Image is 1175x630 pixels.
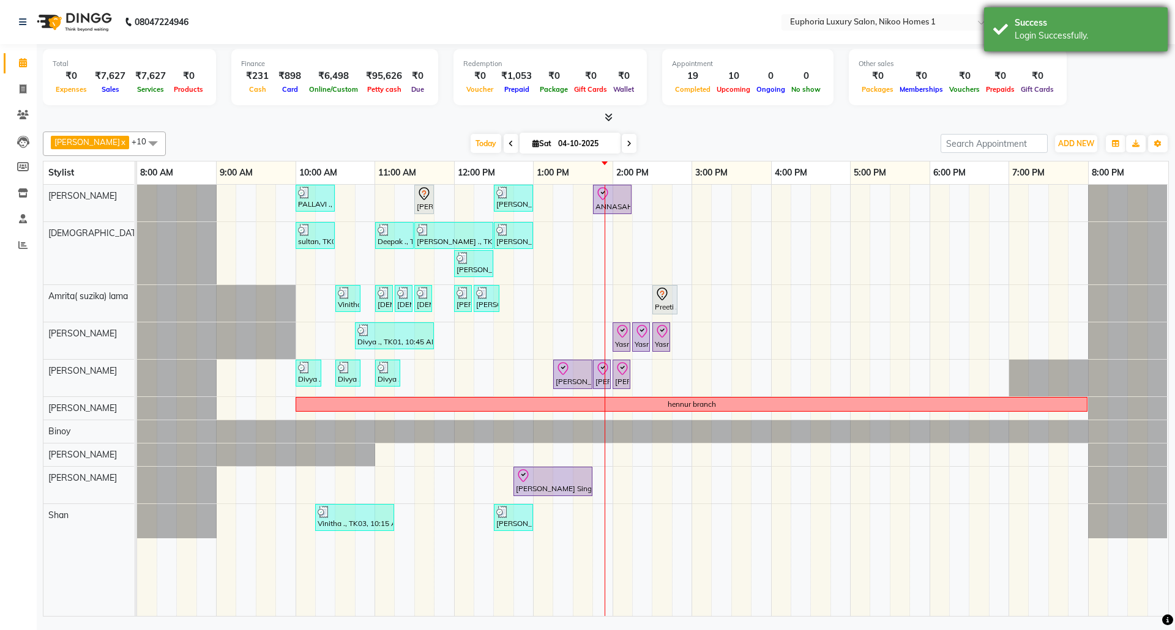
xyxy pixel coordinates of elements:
div: Yasmeen ., TK15, 02:15 PM-02:20 PM, EL-Upperlip Threading [633,324,649,350]
div: [PERSON_NAME] Sing, TK14, 01:15 PM-01:45 PM, EP-Foot Massage (30 Mins) [554,361,591,387]
img: logo [31,5,115,39]
span: Sales [99,85,122,94]
div: [PERSON_NAME] ., TK10, 12:30 PM-01:00 PM, EL-HAIR CUT (Senior Stylist) with hairwash MEN [495,224,532,247]
div: ₹0 [610,69,637,83]
span: No show [788,85,824,94]
a: 4:00 PM [772,164,810,182]
div: Divya ., TK01, 10:00 AM-10:20 AM, EP-Under Arms Intimate [297,361,320,385]
div: Total [53,59,206,69]
span: Vouchers [946,85,983,94]
span: Memberships [897,85,946,94]
div: Deepak ., TK09, 11:00 AM-11:30 AM, EL-Kid Cut (Below 8 Yrs) BOY [376,224,412,247]
span: Voucher [463,85,496,94]
span: Products [171,85,206,94]
span: [PERSON_NAME] [48,449,117,460]
div: [PERSON_NAME] Sing, TK14, 01:45 PM-01:50 PM, EL-Eyebrows Threading [594,361,610,387]
div: 0 [788,69,824,83]
div: ₹7,627 [90,69,130,83]
div: [DEMOGRAPHIC_DATA] ., TK06, 11:00 AM-11:05 AM, EL-Eyebrows Threading [376,287,392,310]
div: [PERSON_NAME] ., TK11, 12:00 PM-12:05 PM, EL-Eyebrows Threading [455,287,471,310]
div: Yasmeen ., TK15, 02:00 PM-02:05 PM, EL-Eyebrows Threading [614,324,629,350]
input: Search Appointment [941,134,1048,153]
div: ₹0 [946,69,983,83]
a: 12:00 PM [455,164,498,182]
div: ₹231 [241,69,274,83]
div: ₹0 [859,69,897,83]
span: Stylist [48,167,74,178]
div: Divya ., TK01, 10:45 AM-11:45 AM, EP-Full Bikini Intimate [356,324,433,347]
div: sultan, TK08, 10:00 AM-10:30 AM, EL-Kid Cut (Below 8 Yrs) BOY [297,224,334,247]
div: ANNASAHEB ., TK13, 01:45 PM-02:15 PM, EL-HAIR CUT (Senior Stylist) with hairwash MEN [594,187,630,212]
div: ₹898 [274,69,306,83]
div: ₹0 [983,69,1018,83]
span: [PERSON_NAME] [48,402,117,413]
a: 11:00 AM [375,164,419,182]
div: [PERSON_NAME] ., TK11, 12:15 PM-12:35 PM, EL-Forehead Threading [475,287,498,310]
div: ₹0 [407,69,428,83]
div: [PERSON_NAME] ., TK16, 12:30 PM-01:00 PM, EL-HAIR CUT (Senior Stylist) with hairwash MEN [495,506,532,529]
a: 7:00 PM [1009,164,1048,182]
div: ₹6,498 [306,69,361,83]
div: 0 [753,69,788,83]
span: ADD NEW [1058,139,1094,148]
div: ₹0 [537,69,571,83]
div: [PERSON_NAME] ., TK12, 11:30 AM-12:30 PM, EL-HAIR CUT (Senior Stylist) with hairwash MEN,EP-[PERS... [416,224,492,247]
input: 2025-10-04 [554,135,616,153]
span: Gift Cards [571,85,610,94]
div: ₹0 [571,69,610,83]
a: 2:00 PM [613,164,652,182]
div: 10 [714,69,753,83]
a: x [120,137,125,147]
span: [PERSON_NAME] [48,365,117,376]
button: ADD NEW [1055,135,1097,152]
div: Redemption [463,59,637,69]
span: Today [471,134,501,153]
div: Finance [241,59,428,69]
span: +10 [132,136,155,146]
a: 5:00 PM [851,164,889,182]
span: Cash [246,85,269,94]
div: Vinitha ., TK03, 10:15 AM-11:15 AM, EP-Artistic Cut - Senior Stylist [316,506,393,529]
a: 8:00 PM [1089,164,1127,182]
div: PALLAVI ., TK07, 10:00 AM-10:30 AM, EL-Kid Cut (Below 8 Yrs) BOY [297,187,334,210]
div: ₹95,626 [361,69,407,83]
span: [PERSON_NAME] [48,190,117,201]
span: Binoy [48,426,70,437]
a: 3:00 PM [692,164,731,182]
div: Divya ., TK01, 10:30 AM-10:50 AM, EP-Full Arms Cream Wax [337,361,359,385]
div: Appointment [672,59,824,69]
span: Petty cash [364,85,405,94]
div: [DEMOGRAPHIC_DATA] ., TK06, 11:15 AM-11:20 AM, EL-Eyebrows Threading [396,287,411,310]
span: Packages [859,85,897,94]
span: Prepaid [501,85,532,94]
span: Expenses [53,85,90,94]
span: Due [408,85,427,94]
div: [DEMOGRAPHIC_DATA] ., TK06, 11:30 AM-11:35 AM, EL-Upperlip Threading [416,287,431,310]
a: 1:00 PM [534,164,572,182]
div: ₹0 [897,69,946,83]
div: Success [1015,17,1158,29]
a: 10:00 AM [296,164,340,182]
span: Ongoing [753,85,788,94]
a: 9:00 AM [217,164,256,182]
span: Card [279,85,301,94]
div: ₹0 [1018,69,1057,83]
a: 6:00 PM [930,164,969,182]
span: Prepaids [983,85,1018,94]
div: [PERSON_NAME] Sing, TK14, 02:00 PM-02:05 PM, EL-Upperlip Threading [614,361,629,387]
div: [PERSON_NAME] ., TK02, 11:30 AM-11:45 AM, EP-[PERSON_NAME] Trim/Design MEN [416,187,433,212]
span: Services [134,85,167,94]
div: 19 [672,69,714,83]
span: Shan [48,510,69,521]
span: Online/Custom [306,85,361,94]
div: Vinitha ., TK03, 10:30 AM-10:50 AM, EL-Upperlip Threading [337,287,359,310]
div: ₹0 [463,69,496,83]
div: ₹0 [171,69,206,83]
span: Wallet [610,85,637,94]
div: Yasmeen ., TK15, 02:30 PM-02:40 PM, EP-Change of Nail Paint Lacquer [654,324,669,350]
span: Amrita( suzika) lama [48,291,128,302]
span: [PERSON_NAME] [48,328,117,339]
div: ₹7,627 [130,69,171,83]
div: Divya ., TK01, 11:00 AM-11:20 AM, EP-Full Legs Cream Wax [376,361,399,385]
span: [PERSON_NAME] [54,137,120,147]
